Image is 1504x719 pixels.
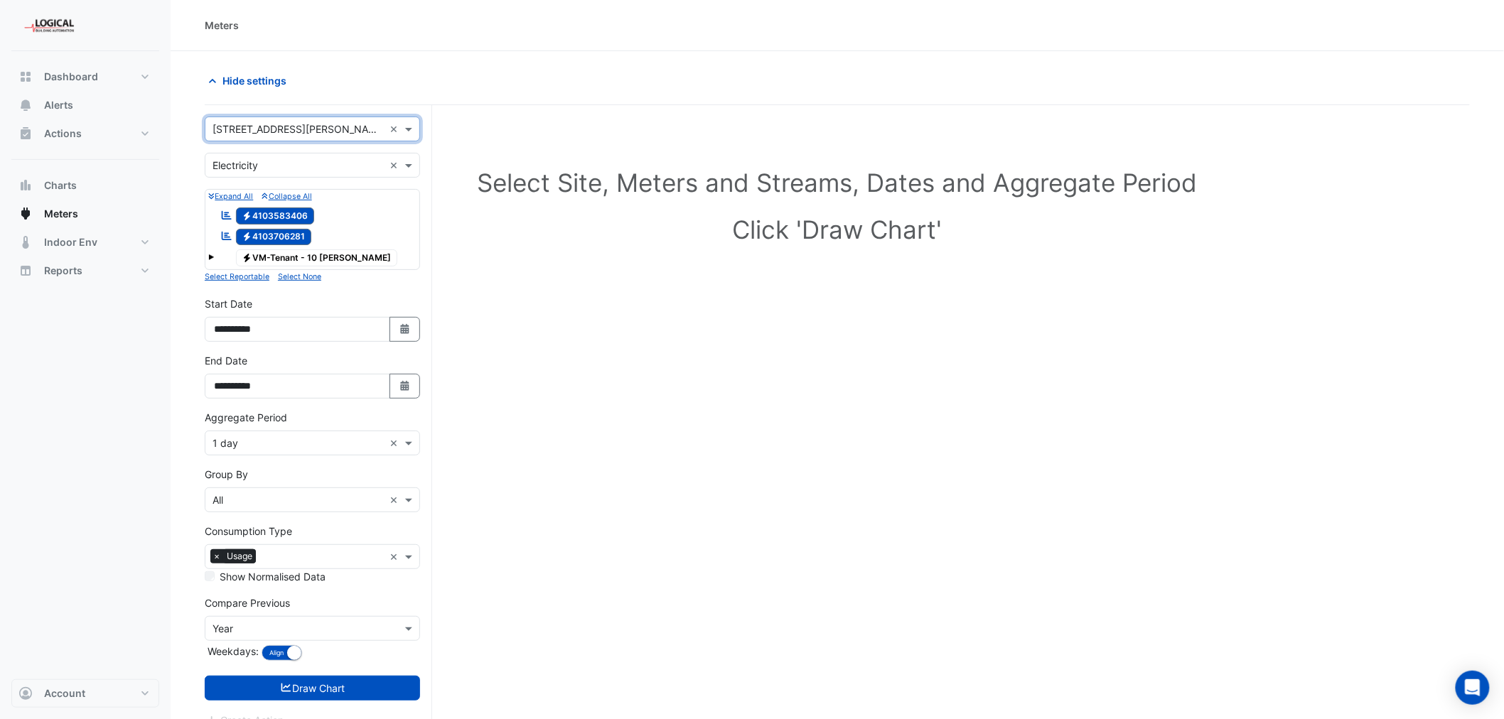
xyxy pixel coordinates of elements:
fa-icon: Electricity [242,210,252,221]
label: Show Normalised Data [220,569,326,584]
button: Alerts [11,91,159,119]
small: Select Reportable [205,272,269,281]
button: Draw Chart [205,676,420,701]
label: Consumption Type [205,524,292,539]
h1: Select Site, Meters and Streams, Dates and Aggregate Period [227,168,1447,198]
fa-icon: Select Date [399,323,412,335]
button: Dashboard [11,63,159,91]
app-icon: Actions [18,126,33,141]
button: Meters [11,200,159,228]
fa-icon: Reportable [220,209,233,221]
button: Select Reportable [205,270,269,283]
span: VM-Tenant - 10 [PERSON_NAME] [236,249,398,266]
span: Hide settings [222,73,286,88]
fa-icon: Electricity [242,232,252,242]
label: Aggregate Period [205,410,287,425]
span: Indoor Env [44,235,97,249]
span: Clear [390,158,402,173]
label: Weekdays: [205,644,259,659]
label: End Date [205,353,247,368]
span: Meters [44,207,78,221]
span: × [210,549,223,563]
span: Clear [390,549,402,564]
span: Account [44,686,85,701]
button: Charts [11,171,159,200]
button: Collapse All [262,190,311,202]
app-icon: Charts [18,178,33,193]
span: Usage [223,549,256,563]
fa-icon: Select Date [399,380,412,392]
img: Company Logo [17,11,81,40]
span: Alerts [44,98,73,112]
app-icon: Dashboard [18,70,33,84]
div: Open Intercom Messenger [1456,671,1490,705]
fa-icon: Reportable [220,230,233,242]
div: Meters [205,18,239,33]
label: Group By [205,467,248,482]
span: Clear [390,492,402,507]
button: Account [11,679,159,708]
span: Reports [44,264,82,278]
span: 4103583406 [236,207,315,225]
span: Actions [44,126,82,141]
app-icon: Reports [18,264,33,278]
button: Actions [11,119,159,148]
button: Hide settings [205,68,296,93]
app-icon: Meters [18,207,33,221]
label: Compare Previous [205,595,290,610]
span: Clear [390,121,402,136]
span: Dashboard [44,70,98,84]
button: Reports [11,256,159,285]
app-icon: Indoor Env [18,235,33,249]
button: Expand All [208,190,253,202]
h1: Click 'Draw Chart' [227,215,1447,244]
small: Select None [278,272,321,281]
fa-icon: Electricity [242,252,252,263]
span: 4103706281 [236,229,312,246]
span: Clear [390,436,402,450]
app-icon: Alerts [18,98,33,112]
label: Start Date [205,296,252,311]
button: Select None [278,270,321,283]
small: Expand All [208,192,253,201]
small: Collapse All [262,192,311,201]
button: Indoor Env [11,228,159,256]
span: Charts [44,178,77,193]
